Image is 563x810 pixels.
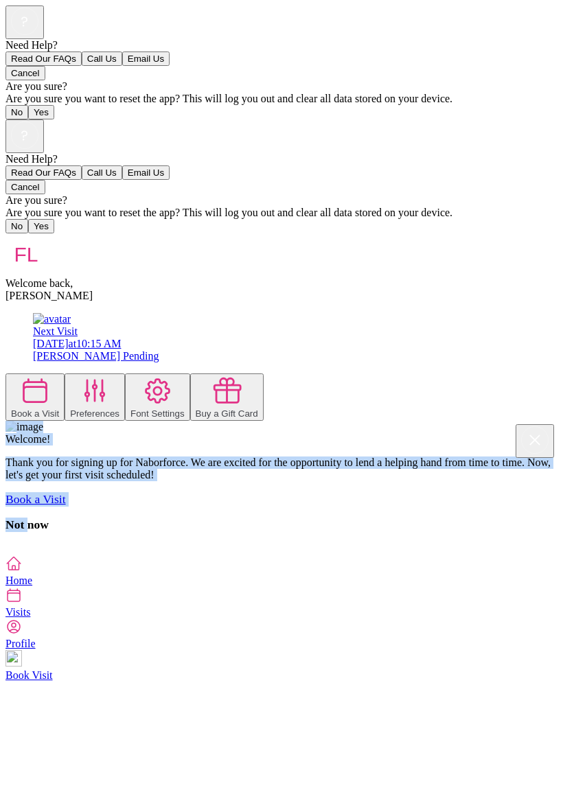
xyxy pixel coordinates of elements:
[5,219,28,233] button: No
[5,669,53,681] span: Book Visit
[5,153,558,165] div: Need Help?
[5,165,82,180] button: Read Our FAQs
[5,650,558,681] a: Book Visit
[196,408,258,419] div: Buy a Gift Card
[33,325,558,338] div: Next Visit
[5,638,36,649] span: Profile
[5,555,558,586] a: Home
[5,277,558,290] div: Welcome back,
[5,433,558,445] div: Welcome!
[5,105,28,119] button: No
[33,313,558,362] a: avatarNext Visit[DATE]at10:15 AM[PERSON_NAME] Pending
[33,338,558,350] div: [DATE] at 10:15 AM
[5,456,558,481] p: Thank you for signing up for Naborforce. We are excited for the opportunity to lend a helping han...
[5,421,43,433] img: image
[5,575,32,586] span: Home
[5,373,65,421] button: Book a Visit
[5,39,558,51] div: Need Help?
[33,350,558,362] div: [PERSON_NAME] Pending
[5,492,66,506] a: Book a Visit
[82,165,122,180] button: Call Us
[28,105,54,119] button: Yes
[5,51,82,66] button: Read Our FAQs
[5,80,558,93] div: Are you sure?
[82,51,122,66] button: Call Us
[5,194,558,207] div: Are you sure?
[130,408,185,419] div: Font Settings
[5,606,30,618] span: Visits
[33,313,71,325] img: avatar
[5,290,558,302] div: [PERSON_NAME]
[65,373,125,421] button: Preferences
[11,408,59,419] div: Book a Visit
[5,587,558,618] a: Visits
[122,165,170,180] button: Email Us
[5,180,45,194] button: Cancel
[5,207,558,219] div: Are you sure you want to reset the app? This will log you out and clear all data stored on your d...
[5,618,558,649] a: Profile
[190,373,264,421] button: Buy a Gift Card
[70,408,119,419] div: Preferences
[5,66,45,80] button: Cancel
[5,93,558,105] div: Are you sure you want to reset the app? This will log you out and clear all data stored on your d...
[122,51,170,66] button: Email Us
[125,373,190,421] button: Font Settings
[5,233,47,275] img: avatar
[5,518,49,531] a: Not now
[28,219,54,233] button: Yes
[33,313,71,325] a: avatar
